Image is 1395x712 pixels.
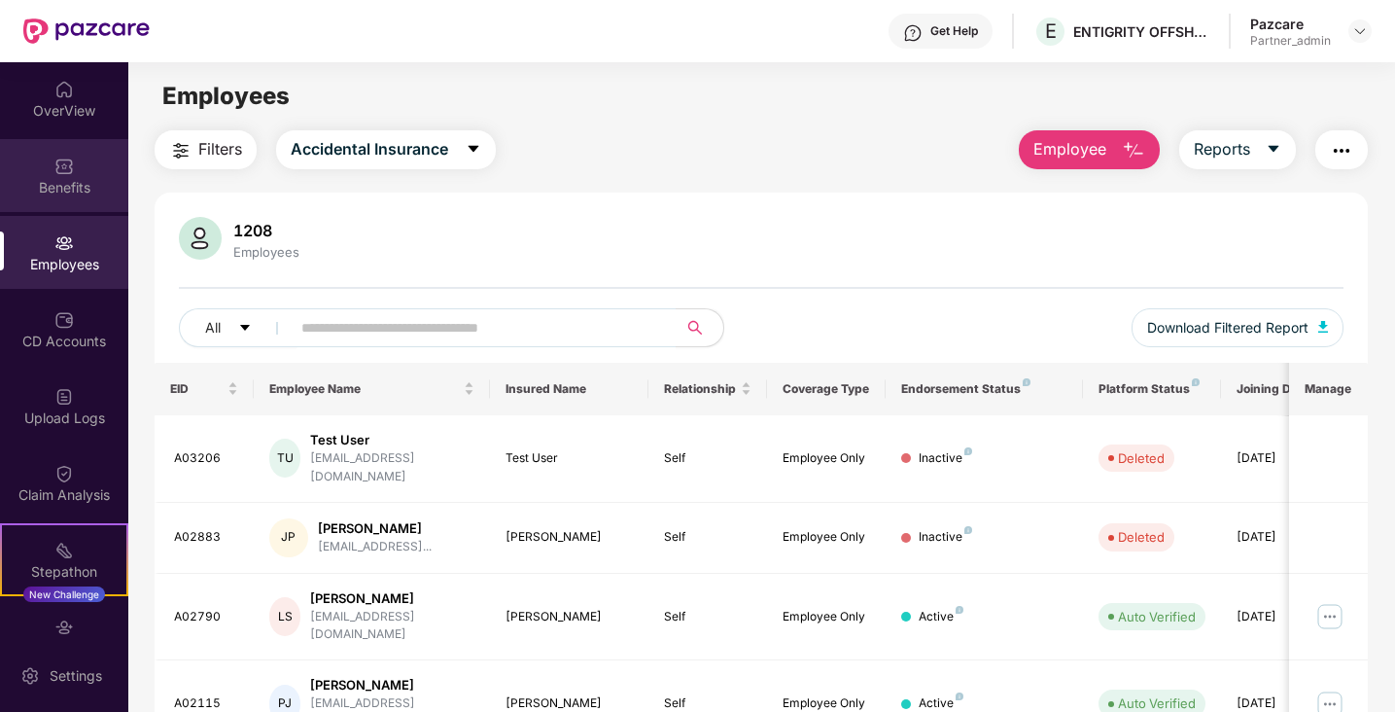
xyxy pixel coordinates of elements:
[1023,378,1030,386] img: svg+xml;base64,PHN2ZyB4bWxucz0iaHR0cDovL3d3dy53My5vcmcvMjAwMC9zdmciIHdpZHRoPSI4IiBoZWlnaHQ9IjgiIH...
[964,526,972,534] img: svg+xml;base64,PHN2ZyB4bWxucz0iaHR0cDovL3d3dy53My5vcmcvMjAwMC9zdmciIHdpZHRoPSI4IiBoZWlnaHQ9IjgiIH...
[506,528,633,547] div: [PERSON_NAME]
[54,310,74,330] img: svg+xml;base64,PHN2ZyBpZD0iQ0RfQWNjb3VudHMiIGRhdGEtbmFtZT0iQ0QgQWNjb3VudHMiIHhtbG5zPSJodHRwOi8vd3...
[1192,378,1200,386] img: svg+xml;base64,PHN2ZyB4bWxucz0iaHR0cDovL3d3dy53My5vcmcvMjAwMC9zdmciIHdpZHRoPSI4IiBoZWlnaHQ9IjgiIH...
[174,528,238,547] div: A02883
[1045,19,1057,43] span: E
[664,528,751,547] div: Self
[198,137,242,161] span: Filters
[291,137,448,161] span: Accidental Insurance
[2,562,126,582] div: Stepathon
[919,528,972,547] div: Inactive
[54,541,74,560] img: svg+xml;base64,PHN2ZyB4bWxucz0iaHR0cDovL3d3dy53My5vcmcvMjAwMC9zdmciIHdpZHRoPSIyMSIgaGVpZ2h0PSIyMC...
[54,464,74,483] img: svg+xml;base64,PHN2ZyBpZD0iQ2xhaW0iIHhtbG5zPSJodHRwOi8vd3d3LnczLm9yZy8yMDAwL3N2ZyIgd2lkdGg9IjIwIi...
[1250,33,1331,49] div: Partner_admin
[276,130,496,169] button: Accidental Insurancecaret-down
[54,233,74,253] img: svg+xml;base64,PHN2ZyBpZD0iRW1wbG95ZWVzIiB4bWxucz0iaHR0cDovL3d3dy53My5vcmcvMjAwMC9zdmciIHdpZHRoPS...
[179,308,297,347] button: Allcaret-down
[1314,601,1345,632] img: manageButton
[1289,363,1368,415] th: Manage
[664,449,751,468] div: Self
[269,518,308,557] div: JP
[783,528,870,547] div: Employee Only
[23,18,150,44] img: New Pazcare Logo
[901,381,1067,397] div: Endorsement Status
[664,381,737,397] span: Relationship
[664,608,751,626] div: Self
[54,387,74,407] img: svg+xml;base64,PHN2ZyBpZD0iVXBsb2FkX0xvZ3MiIGRhdGEtbmFtZT0iVXBsb2FkIExvZ3MiIHhtbG5zPSJodHRwOi8vd3...
[1250,15,1331,33] div: Pazcare
[310,676,474,694] div: [PERSON_NAME]
[783,449,870,468] div: Employee Only
[676,320,714,336] span: search
[179,217,222,260] img: svg+xml;base64,PHN2ZyB4bWxucz0iaHR0cDovL3d3dy53My5vcmcvMjAwMC9zdmciIHhtbG5zOnhsaW5rPSJodHRwOi8vd3...
[54,618,74,637] img: svg+xml;base64,PHN2ZyBpZD0iRW5kb3JzZW1lbnRzIiB4bWxucz0iaHR0cDovL3d3dy53My5vcmcvMjAwMC9zdmciIHdpZH...
[490,363,648,415] th: Insured Name
[254,363,491,415] th: Employee Name
[318,519,432,538] div: [PERSON_NAME]
[269,381,461,397] span: Employee Name
[174,608,238,626] div: A02790
[162,82,290,110] span: Employees
[1118,607,1196,626] div: Auto Verified
[310,589,474,608] div: [PERSON_NAME]
[903,23,923,43] img: svg+xml;base64,PHN2ZyBpZD0iSGVscC0zMngzMiIgeG1sbnM9Imh0dHA6Ly93d3cudzMub3JnLzIwMDAvc3ZnIiB3aWR0aD...
[318,538,432,556] div: [EMAIL_ADDRESS]...
[506,449,633,468] div: Test User
[174,449,238,468] div: A03206
[767,363,886,415] th: Coverage Type
[783,608,870,626] div: Employee Only
[956,606,963,614] img: svg+xml;base64,PHN2ZyB4bWxucz0iaHR0cDovL3d3dy53My5vcmcvMjAwMC9zdmciIHdpZHRoPSI4IiBoZWlnaHQ9IjgiIH...
[170,381,224,397] span: EID
[1147,317,1308,338] span: Download Filtered Report
[1237,608,1324,626] div: [DATE]
[1179,130,1296,169] button: Reportscaret-down
[269,439,301,478] div: TU
[1122,139,1145,162] img: svg+xml;base64,PHN2ZyB4bWxucz0iaHR0cDovL3d3dy53My5vcmcvMjAwMC9zdmciIHhtbG5zOnhsaW5rPSJodHRwOi8vd3...
[964,447,972,455] img: svg+xml;base64,PHN2ZyB4bWxucz0iaHR0cDovL3d3dy53My5vcmcvMjAwMC9zdmciIHdpZHRoPSI4IiBoZWlnaHQ9IjgiIH...
[1132,308,1343,347] button: Download Filtered Report
[1221,363,1340,415] th: Joining Date
[1352,23,1368,39] img: svg+xml;base64,PHN2ZyBpZD0iRHJvcGRvd24tMzJ4MzIiIHhtbG5zPSJodHRwOi8vd3d3LnczLm9yZy8yMDAwL3N2ZyIgd2...
[169,139,192,162] img: svg+xml;base64,PHN2ZyB4bWxucz0iaHR0cDovL3d3dy53My5vcmcvMjAwMC9zdmciIHdpZHRoPSIyNCIgaGVpZ2h0PSIyNC...
[54,80,74,99] img: svg+xml;base64,PHN2ZyBpZD0iSG9tZSIgeG1sbnM9Imh0dHA6Ly93d3cudzMub3JnLzIwMDAvc3ZnIiB3aWR0aD0iMjAiIG...
[155,363,254,415] th: EID
[506,608,633,626] div: [PERSON_NAME]
[310,449,474,486] div: [EMAIL_ADDRESS][DOMAIN_NAME]
[466,141,481,159] span: caret-down
[205,317,221,338] span: All
[930,23,978,39] div: Get Help
[956,693,963,700] img: svg+xml;base64,PHN2ZyB4bWxucz0iaHR0cDovL3d3dy53My5vcmcvMjAwMC9zdmciIHdpZHRoPSI4IiBoZWlnaHQ9IjgiIH...
[310,608,474,645] div: [EMAIL_ADDRESS][DOMAIN_NAME]
[44,666,108,686] div: Settings
[1019,130,1160,169] button: Employee
[310,431,474,449] div: Test User
[1237,528,1324,547] div: [DATE]
[1194,137,1250,161] span: Reports
[1033,137,1106,161] span: Employee
[1073,22,1209,41] div: ENTIGRITY OFFSHORE SERVICES LLP
[1118,448,1165,468] div: Deleted
[23,587,105,602] div: New Challenge
[20,666,40,686] img: svg+xml;base64,PHN2ZyBpZD0iU2V0dGluZy0yMHgyMCIgeG1sbnM9Imh0dHA6Ly93d3cudzMub3JnLzIwMDAvc3ZnIiB3aW...
[648,363,767,415] th: Relationship
[229,221,303,240] div: 1208
[1318,321,1328,333] img: svg+xml;base64,PHN2ZyB4bWxucz0iaHR0cDovL3d3dy53My5vcmcvMjAwMC9zdmciIHhtbG5zOnhsaW5rPSJodHRwOi8vd3...
[1266,141,1281,159] span: caret-down
[269,597,301,636] div: LS
[238,321,252,337] span: caret-down
[1237,449,1324,468] div: [DATE]
[1118,527,1165,547] div: Deleted
[919,608,963,626] div: Active
[54,157,74,176] img: svg+xml;base64,PHN2ZyBpZD0iQmVuZWZpdHMiIHhtbG5zPSJodHRwOi8vd3d3LnczLm9yZy8yMDAwL3N2ZyIgd2lkdGg9Ij...
[155,130,257,169] button: Filters
[229,244,303,260] div: Employees
[1330,139,1353,162] img: svg+xml;base64,PHN2ZyB4bWxucz0iaHR0cDovL3d3dy53My5vcmcvMjAwMC9zdmciIHdpZHRoPSIyNCIgaGVpZ2h0PSIyNC...
[1099,381,1205,397] div: Platform Status
[676,308,724,347] button: search
[919,449,972,468] div: Inactive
